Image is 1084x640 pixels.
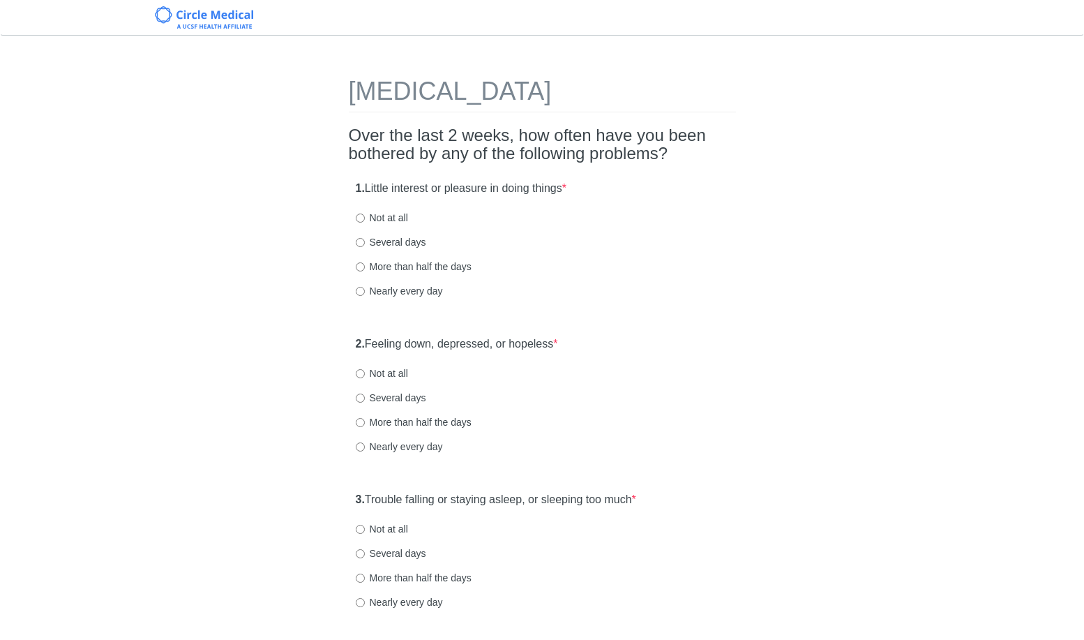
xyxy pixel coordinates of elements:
[356,394,365,403] input: Several days
[356,211,408,225] label: Not at all
[356,260,472,274] label: More than half the days
[356,493,365,505] strong: 3.
[356,336,558,352] label: Feeling down, depressed, or hopeless
[356,262,365,271] input: More than half the days
[356,214,365,223] input: Not at all
[356,418,365,427] input: More than half the days
[356,571,472,585] label: More than half the days
[349,77,736,112] h1: [MEDICAL_DATA]
[356,369,365,378] input: Not at all
[356,549,365,558] input: Several days
[356,284,443,298] label: Nearly every day
[356,415,472,429] label: More than half the days
[356,522,408,536] label: Not at all
[356,238,365,247] input: Several days
[356,182,365,194] strong: 1.
[356,595,443,609] label: Nearly every day
[356,235,426,249] label: Several days
[356,338,365,350] strong: 2.
[356,442,365,452] input: Nearly every day
[349,126,736,163] h2: Over the last 2 weeks, how often have you been bothered by any of the following problems?
[356,574,365,583] input: More than half the days
[356,492,636,508] label: Trouble falling or staying asleep, or sleeping too much
[356,598,365,607] input: Nearly every day
[356,287,365,296] input: Nearly every day
[155,6,253,29] img: Circle Medical Logo
[356,525,365,534] input: Not at all
[356,391,426,405] label: Several days
[356,366,408,380] label: Not at all
[356,440,443,454] label: Nearly every day
[356,546,426,560] label: Several days
[356,181,566,197] label: Little interest or pleasure in doing things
